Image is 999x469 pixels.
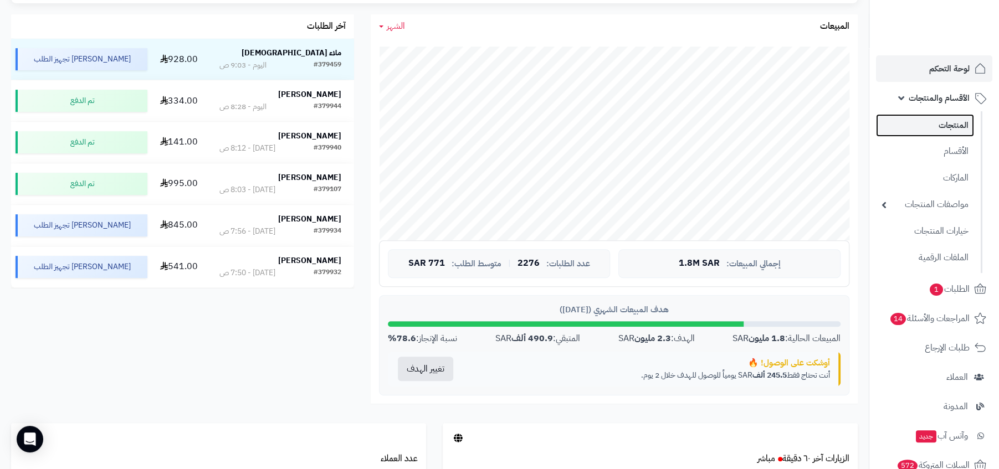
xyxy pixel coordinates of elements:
[876,334,992,361] a: طلبات الإرجاع
[16,173,147,195] div: تم الدفع
[16,214,147,236] div: [PERSON_NAME] تجهيز الطلب
[732,332,841,345] div: المبيعات الحالية: SAR
[408,259,445,269] span: 771 SAR
[876,193,974,217] a: مواصفات المنتجات
[152,122,207,163] td: 141.00
[152,205,207,246] td: 845.00
[876,140,974,163] a: الأقسام
[314,267,341,279] div: #379932
[618,332,694,345] div: الهدف: SAR
[634,332,670,345] strong: 2.3 مليون
[219,101,267,112] div: اليوم - 8:28 ص
[388,304,841,316] div: هدف المبيعات الشهري ([DATE])
[472,370,830,381] p: أنت تحتاج فقط SAR يومياً للوصول للهدف خلال 2 يوم.
[16,48,147,70] div: [PERSON_NAME] تجهيز الطلب
[876,166,974,190] a: الماركات
[546,259,590,269] span: عدد الطلبات:
[820,22,849,32] h3: المبيعات
[219,267,275,279] div: [DATE] - 7:50 ص
[16,131,147,153] div: تم الدفع
[314,60,341,71] div: #379459
[752,369,787,381] strong: 245.5 ألف
[749,332,785,345] strong: 1.8 مليون
[387,19,405,33] span: الشهر
[916,430,936,442] span: جديد
[16,256,147,278] div: [PERSON_NAME] تجهيز الطلب
[379,20,405,33] a: الشهر
[388,332,457,345] div: نسبة الإنجاز:
[876,55,992,82] a: لوحة التحكم
[726,259,781,269] span: إجمالي المبيعات:
[511,332,553,345] strong: 490.9 ألف
[876,305,992,332] a: المراجعات والأسئلة14
[152,246,207,287] td: 541.00
[278,130,341,142] strong: [PERSON_NAME]
[909,90,970,106] span: الأقسام والمنتجات
[17,426,43,452] div: Open Intercom Messenger
[219,226,275,237] div: [DATE] - 7:56 ص
[876,219,974,243] a: خيارات المنتجات
[890,312,907,326] span: 14
[307,22,346,32] h3: آخر الطلبات
[278,213,341,225] strong: [PERSON_NAME]
[398,357,453,381] button: تغيير الهدف
[278,255,341,266] strong: [PERSON_NAME]
[152,163,207,204] td: 995.00
[929,61,970,76] span: لوحة التحكم
[924,8,988,32] img: logo-2.png
[876,276,992,302] a: الطلبات1
[915,428,968,444] span: وآتس آب
[219,143,275,154] div: [DATE] - 8:12 ص
[876,114,974,137] a: المنتجات
[946,369,968,385] span: العملاء
[929,281,970,297] span: الطلبات
[242,47,341,59] strong: ملاء [DEMOGRAPHIC_DATA]
[381,452,418,465] a: عدد العملاء
[929,283,944,296] span: 1
[16,90,147,112] div: تم الدفع
[508,259,511,267] span: |
[889,311,970,326] span: المراجعات والأسئلة
[314,226,341,237] div: #379934
[495,332,580,345] div: المتبقي: SAR
[472,357,830,369] div: أوشكت على الوصول! 🔥
[876,364,992,390] a: العملاء
[876,246,974,270] a: الملفات الرقمية
[314,101,341,112] div: #379944
[278,89,341,100] strong: [PERSON_NAME]
[876,393,992,420] a: المدونة
[925,340,970,355] span: طلبات الإرجاع
[152,80,207,121] td: 334.00
[757,452,775,465] small: مباشر
[388,332,416,345] strong: 78.6%
[314,184,341,195] div: #379107
[876,422,992,449] a: وآتس آبجديد
[278,172,341,183] strong: [PERSON_NAME]
[314,143,341,154] div: #379940
[944,399,968,414] span: المدونة
[219,184,275,195] div: [DATE] - 8:03 ص
[518,259,540,269] span: 2276
[679,259,720,269] span: 1.8M SAR
[152,39,207,80] td: 928.00
[757,452,849,465] a: الزيارات آخر ٦٠ دقيقةمباشر
[452,259,501,269] span: متوسط الطلب:
[219,60,267,71] div: اليوم - 9:03 ص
